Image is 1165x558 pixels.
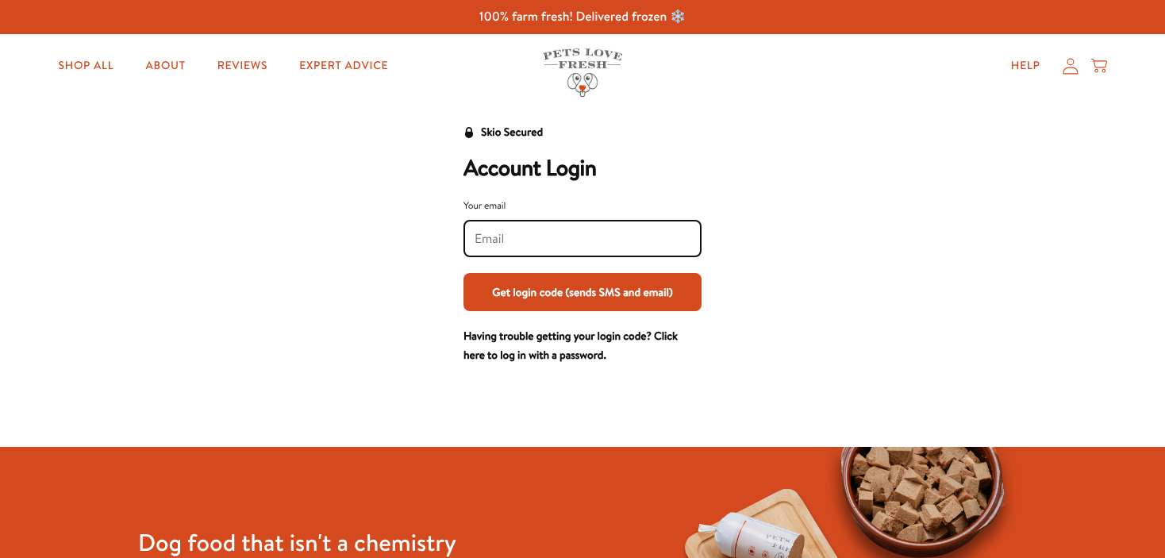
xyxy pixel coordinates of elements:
[463,273,702,311] button: Get login code (sends SMS and email)
[463,328,678,363] a: Having trouble getting your login code? Click here to log in with a password.
[133,50,198,82] a: About
[463,123,543,155] a: Skio Secured
[463,198,702,214] div: Your email
[463,127,475,138] svg: Security
[286,50,401,82] a: Expert Advice
[543,48,622,97] img: Pets Love Fresh
[475,230,690,248] input: Your email input field
[205,50,280,82] a: Reviews
[463,155,702,182] h2: Account Login
[998,50,1053,82] a: Help
[45,50,126,82] a: Shop All
[481,123,543,142] div: Skio Secured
